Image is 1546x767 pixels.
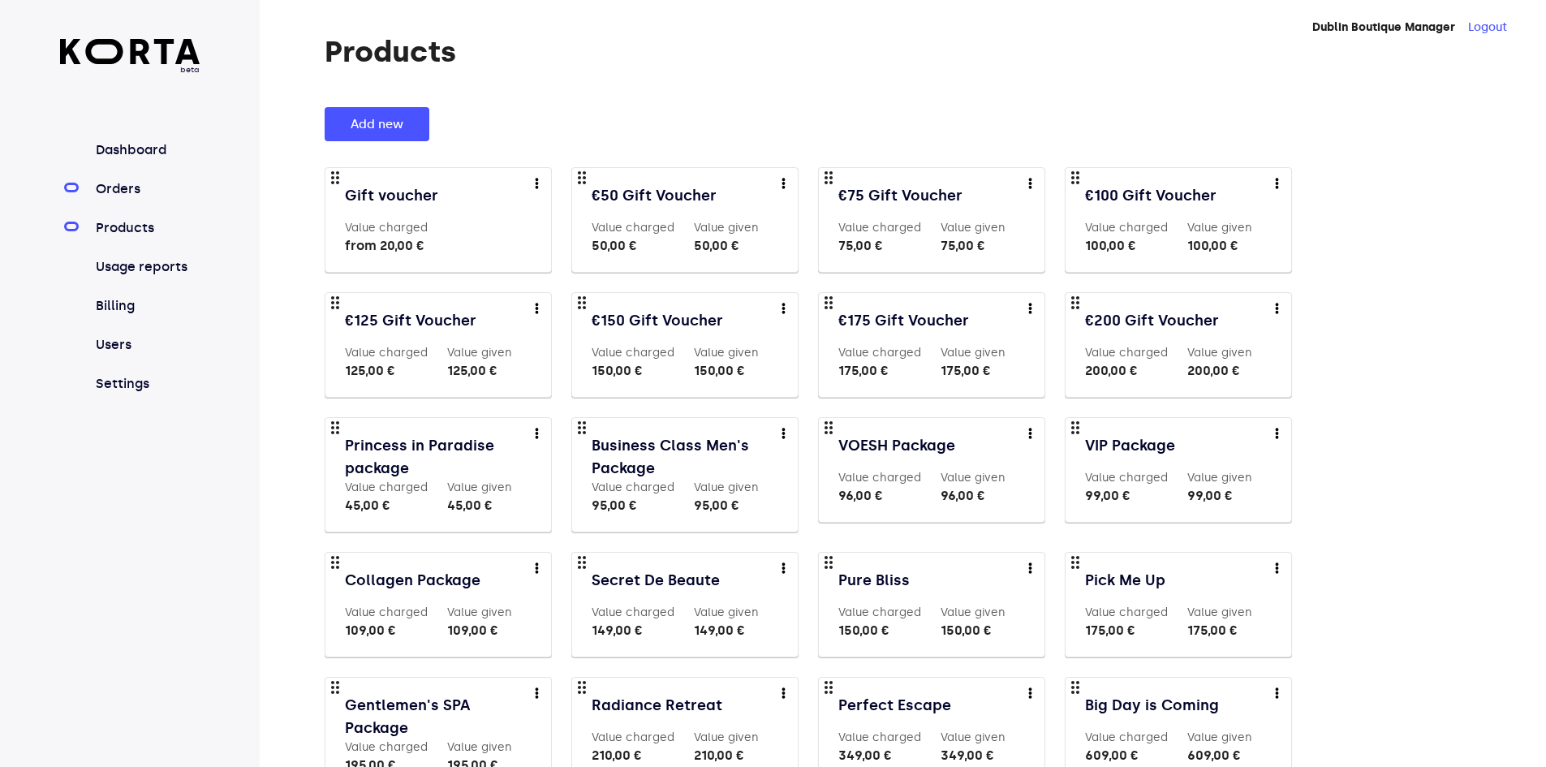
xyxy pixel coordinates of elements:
[1066,678,1085,697] span: drag_indicator
[694,236,759,256] div: 50,00 €
[838,434,1028,457] a: VOESH Package
[1085,730,1168,744] label: Value charged
[345,236,428,256] div: from 20,00 €
[1187,486,1252,506] div: 99,00 €
[941,346,1006,360] label: Value given
[1085,605,1168,619] label: Value charged
[1187,621,1252,640] div: 175,00 €
[819,418,838,437] span: drag_indicator
[838,621,921,640] div: 150,00 €
[572,168,592,187] span: drag_indicator
[1066,293,1085,312] span: drag_indicator
[1015,168,1044,197] button: more
[694,361,759,381] div: 150,00 €
[1085,569,1275,592] a: Pick Me Up
[572,293,592,312] span: drag_indicator
[522,168,551,197] button: more
[1187,730,1252,744] label: Value given
[1085,309,1275,332] a: €200 Gift Voucher
[1187,605,1252,619] label: Value given
[1028,562,1032,573] img: more
[522,293,551,322] button: more
[838,569,1028,592] a: Pure Bliss
[592,569,782,592] a: Secret De Beaute
[447,621,512,640] div: 109,00 €
[838,486,921,506] div: 96,00 €
[1187,346,1252,360] label: Value given
[1085,236,1168,256] div: 100,00 €
[1187,236,1252,256] div: 100,00 €
[325,115,440,129] a: Add new
[941,746,1006,765] div: 349,00 €
[782,562,786,573] img: more
[838,694,1028,717] a: Perfect Escape
[1187,221,1252,235] label: Value given
[819,553,838,572] span: drag_indicator
[592,221,674,235] label: Value charged
[694,480,759,494] label: Value given
[838,361,921,381] div: 175,00 €
[1275,178,1279,188] img: more
[345,434,535,480] a: Princess in Paradise package
[535,428,539,438] img: more
[941,621,1006,640] div: 150,00 €
[592,496,674,515] div: 95,00 €
[1262,293,1291,322] button: more
[345,621,428,640] div: 109,00 €
[782,428,786,438] img: more
[535,303,539,313] img: more
[345,480,428,494] label: Value charged
[941,236,1006,256] div: 75,00 €
[819,168,838,187] span: drag_indicator
[522,678,551,707] button: more
[447,496,512,515] div: 45,00 €
[592,309,782,332] a: €150 Gift Voucher
[572,418,592,437] span: drag_indicator
[572,553,592,572] span: drag_indicator
[345,361,428,381] div: 125,00 €
[1187,361,1252,381] div: 200,00 €
[838,346,921,360] label: Value charged
[60,64,200,75] span: beta
[592,605,674,619] label: Value charged
[1085,184,1275,207] a: €100 Gift Voucher
[838,309,1028,332] a: €175 Gift Voucher
[694,746,759,765] div: 210,00 €
[93,179,200,199] a: Orders
[941,471,1006,485] label: Value given
[694,496,759,515] div: 95,00 €
[1275,562,1279,573] img: more
[592,746,674,765] div: 210,00 €
[592,346,674,360] label: Value charged
[769,678,798,707] button: more
[1312,20,1455,34] strong: Dublin Boutique Manager
[941,361,1006,381] div: 175,00 €
[345,346,428,360] label: Value charged
[592,184,782,207] a: €50 Gift Voucher
[60,39,200,64] img: Korta
[838,471,921,485] label: Value charged
[941,221,1006,235] label: Value given
[1187,471,1252,485] label: Value given
[1085,434,1275,457] a: VIP Package
[93,335,200,355] a: Users
[694,605,759,619] label: Value given
[447,361,512,381] div: 125,00 €
[694,346,759,360] label: Value given
[345,221,428,235] label: Value charged
[1028,178,1032,188] img: more
[769,293,798,322] button: more
[345,309,535,332] a: €125 Gift Voucher
[93,140,200,160] a: Dashboard
[592,361,674,381] div: 150,00 €
[1015,553,1044,582] button: more
[1015,418,1044,447] button: more
[93,296,200,316] a: Billing
[1015,293,1044,322] button: more
[535,562,539,573] img: more
[1262,168,1291,197] button: more
[592,236,674,256] div: 50,00 €
[592,480,674,494] label: Value charged
[694,730,759,744] label: Value given
[447,346,512,360] label: Value given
